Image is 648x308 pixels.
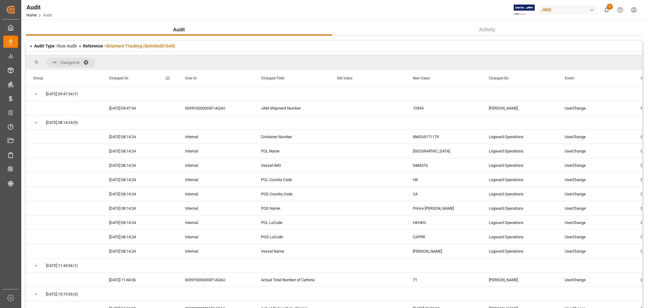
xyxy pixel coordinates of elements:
[557,130,633,144] div: UserChange
[46,287,73,301] span: [DATE] 15:19:33
[482,144,557,158] div: Logward Operations
[178,244,254,258] div: Internal
[34,43,77,49] div: Row Audit
[46,259,73,273] span: [DATE] 11:44:56
[26,24,332,36] button: Audit
[60,60,80,65] span: Changed At
[539,4,600,16] button: JIMS
[254,215,330,229] div: POL LoCode
[102,101,178,115] div: [DATE] 09:47:54
[482,201,557,215] div: Logward Operations
[73,287,78,301] span: (2)
[337,76,352,80] span: Old Value
[557,201,633,215] div: UserChange
[26,13,36,17] a: Home
[406,173,482,187] div: HK
[413,76,430,80] span: New Value
[73,116,78,130] span: (9)
[33,76,43,80] span: Group
[178,273,254,287] div: 0039Y0000055F1AQAU
[178,230,254,244] div: Internal
[171,26,187,33] span: Audit
[565,76,574,80] span: Event
[406,244,482,258] div: [PERSON_NAME]
[557,273,633,287] div: UserChange
[406,144,482,158] div: [GEOGRAPHIC_DATA]
[482,101,557,115] div: [PERSON_NAME]
[178,144,254,158] div: Internal
[557,187,633,201] div: UserChange
[482,173,557,187] div: Logward Operations
[178,130,254,144] div: Internal
[557,158,633,172] div: UserChange
[106,44,175,48] a: Shipment Tracking (8a945ed01b40)
[557,173,633,187] div: UserChange
[406,158,482,172] div: 9484376
[254,158,330,172] div: Vessel IMO
[254,201,330,215] div: POD Name
[185,76,197,80] span: User Id
[254,187,330,201] div: POD Country Code
[254,144,330,158] div: POL Name
[406,187,482,201] div: CA
[482,187,557,201] div: Logward Operations
[482,273,557,287] div: [PERSON_NAME]
[482,244,557,258] div: Logward Operations
[406,130,482,144] div: BMOU5171179
[46,87,73,101] span: [DATE] 09:47:54
[102,201,178,215] div: [DATE] 08:14:24
[482,130,557,144] div: Logward Operations
[261,76,284,80] span: Changed Field
[102,173,178,187] div: [DATE] 08:14:24
[557,215,633,229] div: UserChange
[406,215,482,229] div: HKHKG
[102,215,178,229] div: [DATE] 08:14:24
[178,201,254,215] div: Internal
[406,230,482,244] div: CAPRR
[482,230,557,244] div: Logward Operations
[46,116,73,130] span: [DATE] 08:14:24
[178,101,254,115] div: 0039Y0000055F1AQAU
[178,173,254,187] div: Internal
[613,3,627,17] button: Help Center
[482,158,557,172] div: Logward Operations
[254,230,330,244] div: POD LoCode
[482,215,557,229] div: Logward Operations
[102,273,178,287] div: [DATE] 11:44:56
[514,5,535,15] img: Exertis%20JAM%20-%20Email%20Logo.jpg_1722504956.jpg
[406,273,482,287] div: 71
[34,44,57,48] span: Audit Type -
[254,273,330,287] div: Actual Total Number of Cartons
[607,4,613,10] span: 8
[539,5,597,14] div: JIMS
[102,244,178,258] div: [DATE] 08:14:24
[102,158,178,172] div: [DATE] 08:14:24
[477,26,498,33] span: Activity
[254,101,330,115] div: JAM Shipment Number
[26,3,52,12] div: Audit
[557,244,633,258] div: UserChange
[73,259,78,273] span: (1)
[600,3,613,17] button: show 8 new notifications
[557,230,633,244] div: UserChange
[102,187,178,201] div: [DATE] 08:14:24
[557,101,633,115] div: UserChange
[83,44,175,48] span: Reference -
[406,201,482,215] div: Prince [PERSON_NAME]
[254,244,330,258] div: Vessel Name
[557,144,633,158] div: UserChange
[332,24,642,36] button: Activity
[406,101,482,115] div: 72934
[102,144,178,158] div: [DATE] 08:14:24
[178,187,254,201] div: Internal
[102,230,178,244] div: [DATE] 08:14:24
[178,158,254,172] div: Internal
[254,130,330,144] div: Container Number
[73,87,78,101] span: (1)
[178,215,254,229] div: Internal
[254,173,330,187] div: POL Country Code
[109,76,128,80] span: Changed At
[489,76,509,80] span: Changed By
[102,130,178,144] div: [DATE] 08:14:24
